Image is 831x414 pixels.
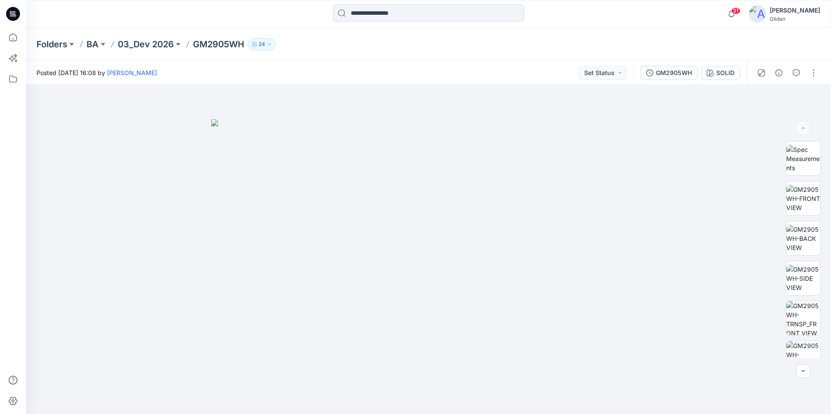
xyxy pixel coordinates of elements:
img: GM2905WH-FRONT VIEW [786,185,820,212]
p: 24 [259,39,265,49]
img: Spec Measurements [786,145,820,172]
div: GM2905WH [656,68,692,78]
a: BA [86,38,99,50]
a: 03_Dev 2026 [118,38,174,50]
img: GM2905WH-SIDE VIEW [786,265,820,292]
span: 31 [731,7,741,14]
a: [PERSON_NAME] [107,69,157,76]
button: Details [772,66,786,80]
img: eyJhbGciOiJIUzI1NiIsImtpZCI6IjAiLCJzbHQiOiJzZXMiLCJ0eXAiOiJKV1QifQ.eyJkYXRhIjp7InR5cGUiOiJzdG9yYW... [211,119,646,414]
img: GM2905WH-TRNSP_BACK VIEW [786,341,820,375]
p: GM2905WH [193,38,244,50]
button: GM2905WH [641,66,698,80]
button: SOLID [701,66,740,80]
a: Folders [37,38,67,50]
div: SOLID [716,68,735,78]
img: GM2905WH-BACK VIEW [786,225,820,252]
button: 24 [248,38,276,50]
div: [PERSON_NAME] [770,5,820,16]
img: GM2905WH-TRNSP_FRONT VIEW [786,301,820,335]
img: avatar [749,5,766,23]
div: Gildan [770,16,820,22]
span: Posted [DATE] 16:08 by [37,68,157,77]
